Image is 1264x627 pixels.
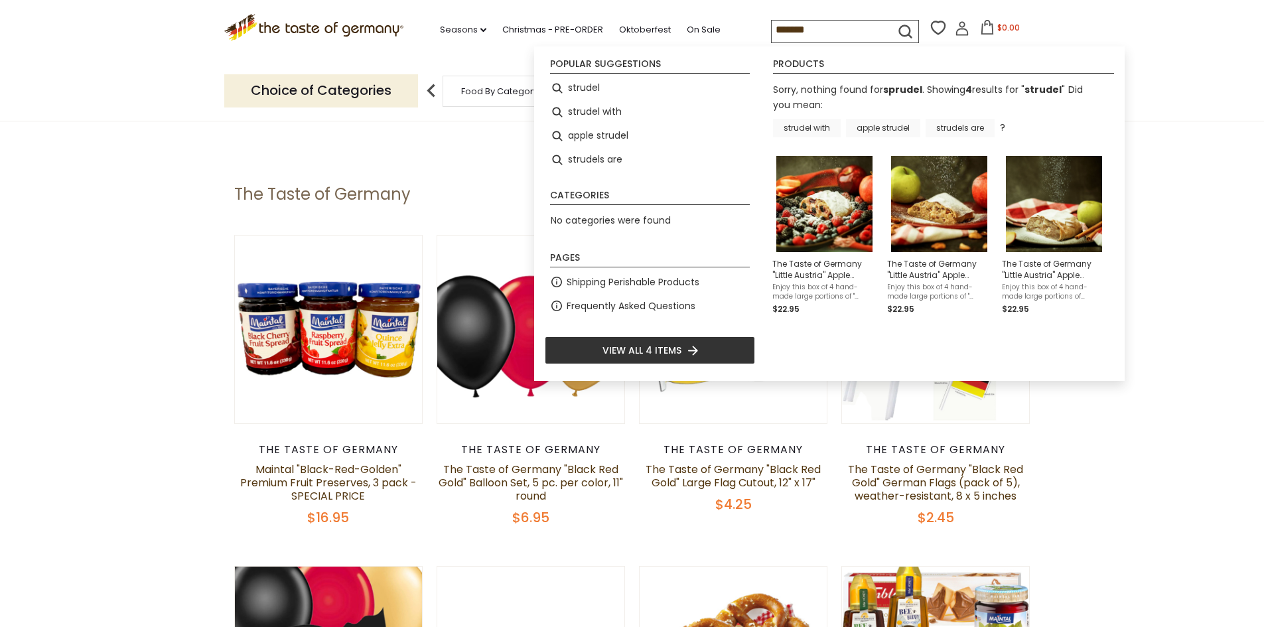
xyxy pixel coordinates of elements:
[639,443,828,456] div: The Taste of Germany
[997,151,1111,321] li: The Taste of Germany "Little Austria" Apple Strudel, pack of 4
[1024,83,1062,96] a: strudel
[545,336,755,364] li: View all 4 items
[224,74,418,107] p: Choice of Categories
[234,184,411,204] h1: The Taste of Germany
[550,59,750,74] li: Popular suggestions
[772,258,877,281] span: The Taste of Germany "Little Austria" Apple Strudel with Mixed Berries, pack of 4
[545,294,755,318] li: Frequently Asked Questions
[240,462,417,504] a: Maintal "Black-Red-Golden" Premium Fruit Preserves, 3 pack - SPECIAL PRICE
[773,59,1114,74] li: Products
[307,508,349,527] span: $16.95
[887,156,991,316] a: The Taste of Germany "Little Austria" Apple Strudel with Pecans, pack of 4Enjoy this box of 4 han...
[1002,283,1106,301] span: Enjoy this box of 4 hand-made large portions of "Apfelstrudel" (apple strudel), produced freshly ...
[926,119,995,137] a: strudels are
[715,495,752,514] span: $4.25
[772,283,877,301] span: Enjoy this box of 4 hand-made large portions of "[PERSON_NAME] Beeren Strudel" (apple [PERSON_NAM...
[972,20,1028,40] button: $0.00
[619,23,671,37] a: Oktoberfest
[545,270,755,294] li: Shipping Perishable Products
[461,86,538,96] a: Food By Category
[551,214,671,227] span: No categories were found
[772,303,800,314] span: $22.95
[846,119,920,137] a: apple strudel
[773,119,841,137] a: strudel with
[887,283,991,301] span: Enjoy this box of 4 hand-made large portions of "[PERSON_NAME] Beeren Strudel" (apple [PERSON_NAM...
[918,508,954,527] span: $2.45
[882,151,997,321] li: The Taste of Germany "Little Austria" Apple Strudel with Pecans, pack of 4
[1002,258,1106,281] span: The Taste of Germany "Little Austria" Apple Strudel, pack of 4
[567,299,695,314] a: Frequently Asked Questions
[687,23,721,37] a: On Sale
[234,443,423,456] div: The Taste of Germany
[502,23,603,37] a: Christmas - PRE-ORDER
[887,258,991,281] span: The Taste of Germany "Little Austria" Apple Strudel with Pecans, pack of 4
[997,22,1020,33] span: $0.00
[418,78,445,104] img: previous arrow
[767,151,882,321] li: The Taste of Germany "Little Austria" Apple Strudel with Mixed Berries, pack of 4
[772,156,877,316] a: The Taste of Germany "Little Austria" Apple Strudel with Mixed Berries, pack of 4Enjoy this box o...
[550,190,750,205] li: Categories
[773,83,1083,134] div: Did you mean: ?
[567,275,699,290] a: Shipping Perishable Products
[602,343,681,358] span: View all 4 items
[883,83,922,96] b: sprudel
[646,462,821,490] a: The Taste of Germany "Black Red Gold" Large Flag Cutout, 12" x 17"
[545,124,755,148] li: apple strudel
[512,508,549,527] span: $6.95
[534,46,1125,381] div: Instant Search Results
[1002,156,1106,316] a: The Taste of Germany "Little Austria" Apple Strudel, pack of 4Enjoy this box of 4 hand-made large...
[235,236,423,423] img: Maintal
[927,83,1065,96] span: Showing results for " "
[773,83,924,96] span: Sorry, nothing found for .
[545,148,755,172] li: strudels are
[545,76,755,100] li: strudel
[439,462,623,504] a: The Taste of Germany "Black Red Gold" Balloon Set, 5 pc. per color, 11" round
[550,253,750,267] li: Pages
[965,83,972,96] b: 4
[437,236,625,423] img: The
[545,100,755,124] li: strudel with
[848,462,1023,504] a: The Taste of Germany "Black Red Gold" German Flags (pack of 5), weather-resistant, 8 x 5 inches
[1002,303,1029,314] span: $22.95
[437,443,626,456] div: The Taste of Germany
[887,303,914,314] span: $22.95
[440,23,486,37] a: Seasons
[841,443,1030,456] div: The Taste of Germany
